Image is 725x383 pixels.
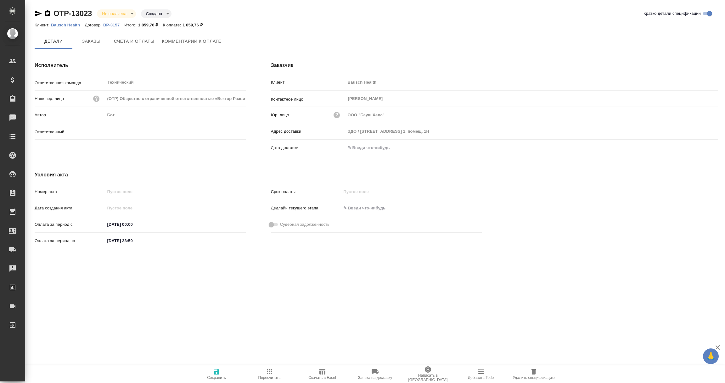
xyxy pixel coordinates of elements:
[105,236,160,245] input: ✎ Введи что-нибудь
[280,221,329,228] span: Судебная задолженность
[35,96,64,102] p: Наше юр. лицо
[271,112,289,118] p: Юр. лицо
[35,221,105,228] p: Оплата за период с
[346,78,718,87] input: Пустое поле
[162,37,222,45] span: Комментарии к оплате
[51,22,85,27] a: Bausch Health
[346,110,718,119] input: Пустое поле
[271,205,341,211] p: Дедлайн текущего этапа
[271,128,346,135] p: Адрес доставки
[85,23,103,27] p: Договор:
[346,143,401,152] input: ✎ Введи что-нибудь
[105,110,246,119] input: Пустое поле
[44,10,51,17] button: Скопировать ссылку
[35,189,105,195] p: Номер акта
[105,220,160,229] input: ✎ Введи что-нибудь
[124,23,138,27] p: Итого:
[271,96,346,103] p: Контактное лицо
[35,10,42,17] button: Скопировать ссылку для ЯМессенджера
[644,10,701,17] span: Кратко детали спецификации
[76,37,106,45] span: Заказы
[144,11,164,16] button: Создана
[38,37,69,45] span: Детали
[35,112,105,118] p: Автор
[271,145,346,151] p: Дата доставки
[35,205,105,211] p: Дата создания акта
[35,171,482,179] h4: Условия акта
[141,9,171,18] div: Не оплачена
[114,37,155,45] span: Счета и оплаты
[346,127,718,136] input: Пустое поле
[35,238,105,244] p: Оплата за период по
[35,80,105,86] p: Ответственная команда
[100,11,128,16] button: Не оплачена
[35,129,105,135] p: Ответственный
[51,23,85,27] p: Bausch Health
[35,23,51,27] p: Клиент:
[105,187,246,196] input: Пустое поле
[271,62,718,69] h4: Заказчик
[242,131,244,132] button: Open
[341,203,396,213] input: ✎ Введи что-нибудь
[271,189,341,195] p: Срок оплаты
[105,94,246,103] input: Пустое поле
[271,79,346,86] p: Клиент
[703,348,719,364] button: 🙏
[105,203,160,213] input: Пустое поле
[705,350,716,363] span: 🙏
[35,62,246,69] h4: Исполнитель
[53,9,92,18] a: OTP-13023
[103,22,124,27] a: ВР-3157
[138,23,163,27] p: 1 859,76 ₽
[341,187,396,196] input: Пустое поле
[163,23,183,27] p: К оплате:
[103,23,124,27] p: ВР-3157
[183,23,207,27] p: 1 859,76 ₽
[97,9,136,18] div: Не оплачена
